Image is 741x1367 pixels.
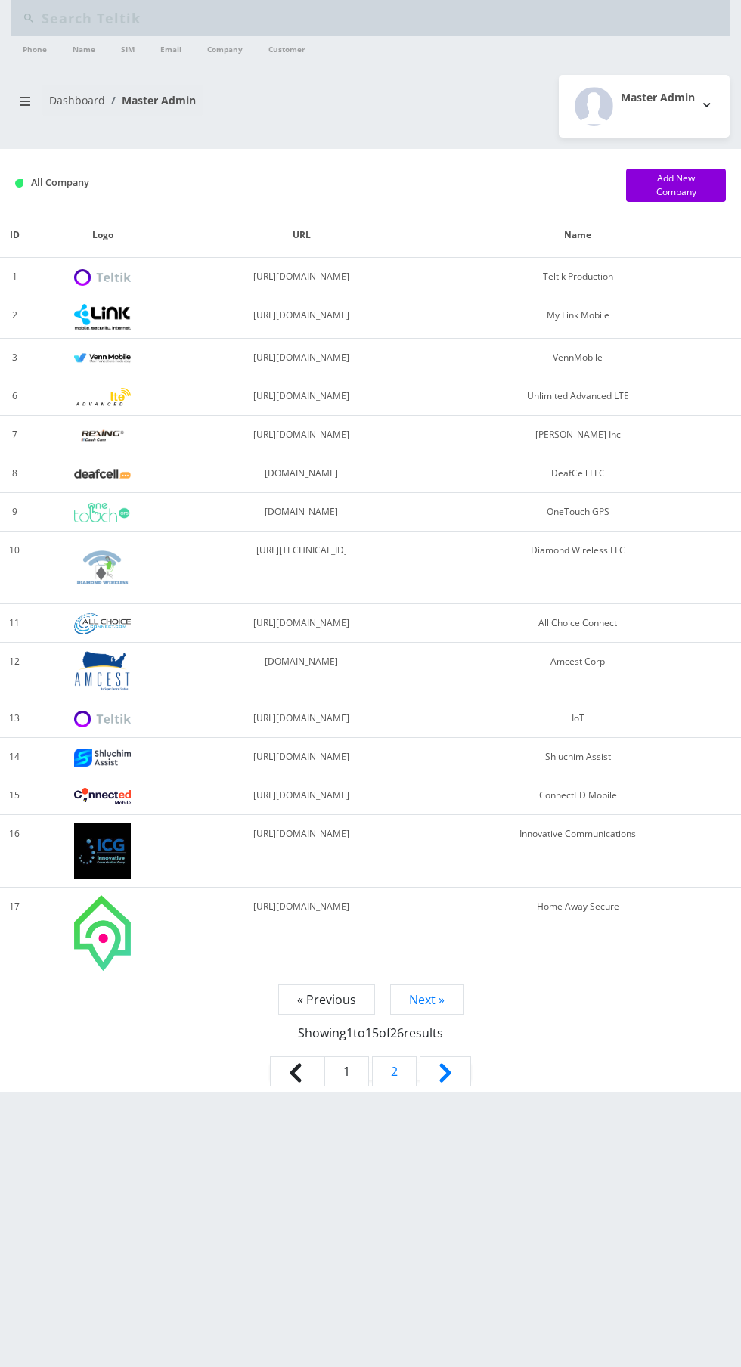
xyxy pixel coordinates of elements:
[74,304,131,330] img: My Link Mobile
[278,984,375,1015] span: « Previous
[559,75,730,138] button: Master Admin
[621,91,695,104] h2: Master Admin
[390,984,464,1015] a: Next »
[15,1009,726,1042] p: Showing to of results
[15,177,603,188] h1: All Company
[177,643,427,699] td: [DOMAIN_NAME]
[74,788,131,804] img: ConnectED Mobile
[42,4,726,33] input: Search Teltik
[74,539,131,596] img: Diamond Wireless LLC
[200,36,250,59] a: Company
[74,650,131,691] img: Amcest Corp
[177,776,427,815] td: [URL][DOMAIN_NAME]
[426,258,730,296] td: Teltik Production
[390,1024,404,1041] span: 26
[426,888,730,978] td: Home Away Secure
[177,493,427,532] td: [DOMAIN_NAME]
[626,169,726,202] a: Add New Company
[426,493,730,532] td: OneTouch GPS
[426,377,730,416] td: Unlimited Advanced LTE
[15,36,54,59] a: Phone
[426,296,730,339] td: My Link Mobile
[426,699,730,738] td: IoT
[426,604,730,643] td: All Choice Connect
[177,416,427,454] td: [URL][DOMAIN_NAME]
[177,258,427,296] td: [URL][DOMAIN_NAME]
[177,532,427,604] td: [URL][TECHNICAL_ID]
[65,36,103,59] a: Name
[426,738,730,776] td: Shluchim Assist
[426,532,730,604] td: Diamond Wireless LLC
[426,339,730,377] td: VennMobile
[74,895,131,971] img: Home Away Secure
[74,429,131,443] img: Rexing Inc
[177,296,427,339] td: [URL][DOMAIN_NAME]
[74,503,131,522] img: OneTouch GPS
[177,377,427,416] td: [URL][DOMAIN_NAME]
[74,711,131,728] img: IoT
[426,776,730,815] td: ConnectED Mobile
[261,36,313,59] a: Customer
[426,454,730,493] td: DeafCell LLC
[74,823,131,879] img: Innovative Communications
[426,213,730,258] th: Name
[15,179,23,188] img: All Company
[177,888,427,978] td: [URL][DOMAIN_NAME]
[15,990,726,1092] nav: Pagination Navigation
[420,1056,471,1086] a: Next &raquo;
[74,353,131,364] img: VennMobile
[177,815,427,888] td: [URL][DOMAIN_NAME]
[29,213,176,258] th: Logo
[74,613,131,634] img: All Choice Connect
[11,85,359,128] nav: breadcrumb
[153,36,189,59] a: Email
[177,213,427,258] th: URL
[177,604,427,643] td: [URL][DOMAIN_NAME]
[49,93,105,107] a: Dashboard
[365,1024,379,1041] span: 15
[74,269,131,287] img: Teltik Production
[113,36,142,59] a: SIM
[177,454,427,493] td: [DOMAIN_NAME]
[426,815,730,888] td: Innovative Communications
[74,388,131,407] img: Unlimited Advanced LTE
[177,699,427,738] td: [URL][DOMAIN_NAME]
[324,1056,369,1086] span: 1
[177,339,427,377] td: [URL][DOMAIN_NAME]
[74,469,131,479] img: DeafCell LLC
[270,1056,324,1086] span: &laquo; Previous
[177,738,427,776] td: [URL][DOMAIN_NAME]
[74,749,131,766] img: Shluchim Assist
[426,416,730,454] td: [PERSON_NAME] Inc
[372,1056,417,1086] a: Go to page 2
[105,92,196,108] li: Master Admin
[426,643,730,699] td: Amcest Corp
[346,1024,353,1041] span: 1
